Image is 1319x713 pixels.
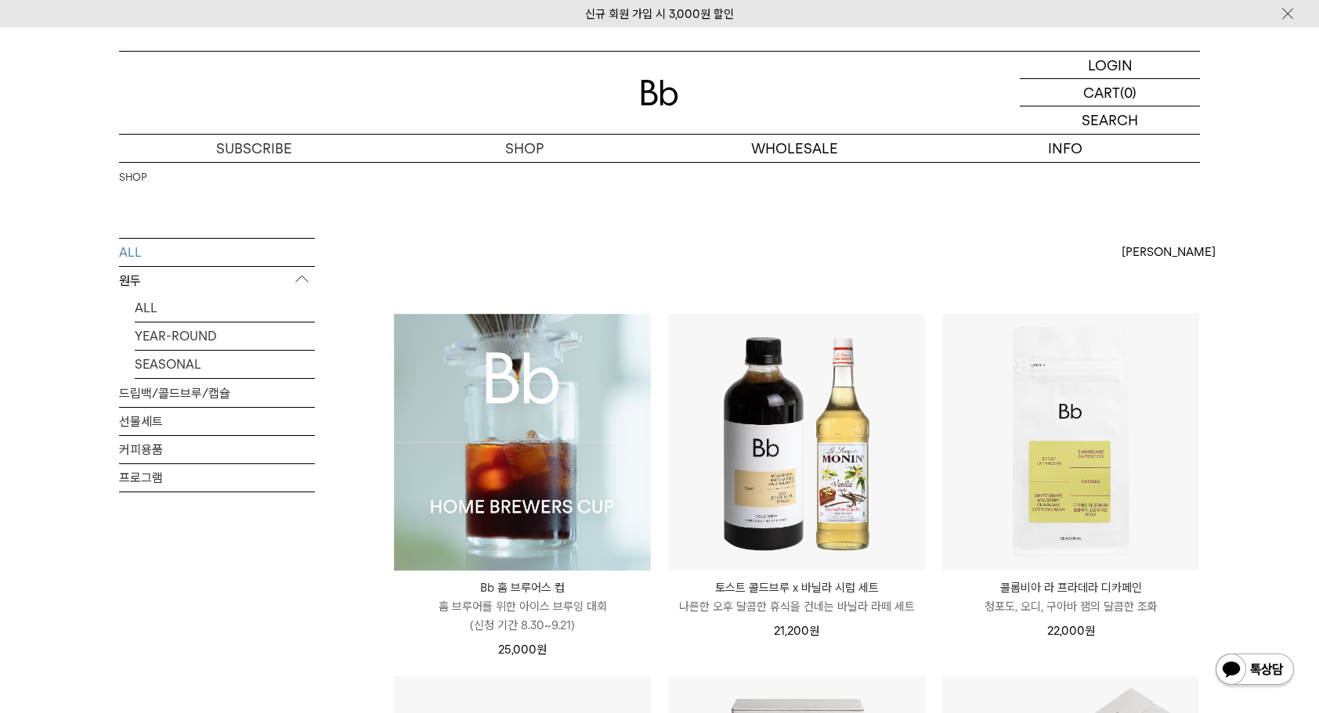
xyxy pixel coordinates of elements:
[668,314,925,571] img: 토스트 콜드브루 x 바닐라 시럽 세트
[942,578,1199,616] a: 콜롬비아 라 프라데라 디카페인 청포도, 오디, 구아바 잼의 달콤한 조화
[135,294,315,322] a: ALL
[1083,79,1120,106] p: CART
[1020,79,1200,106] a: CART (0)
[942,578,1199,597] p: 콜롬비아 라 프라데라 디카페인
[774,624,819,638] span: 21,200
[394,597,651,635] p: 홈 브루어를 위한 아이스 브루잉 대회 (신청 기간 8.30~9.21)
[1020,52,1200,79] a: LOGIN
[135,322,315,350] a: YEAR-ROUND
[119,408,315,435] a: 선물세트
[585,7,734,21] a: 신규 회원 가입 시 3,000원 할인
[119,464,315,492] a: 프로그램
[537,643,547,657] span: 원
[1082,106,1138,134] p: SEARCH
[119,239,315,266] a: ALL
[119,436,315,463] a: 커피용품
[668,578,925,616] a: 토스트 콜드브루 x 바닐라 시럽 세트 나른한 오후 달콤한 휴식을 건네는 바닐라 라떼 세트
[498,643,547,657] span: 25,000
[119,267,315,295] p: 원두
[1085,624,1095,638] span: 원
[942,597,1199,616] p: 청포도, 오디, 구아바 잼의 달콤한 조화
[135,351,315,378] a: SEASONAL
[668,578,925,597] p: 토스트 콜드브루 x 바닐라 시럽 세트
[641,80,678,106] img: 로고
[659,135,930,162] p: WHOLESALE
[119,170,146,185] a: SHOP
[394,578,651,635] a: Bb 홈 브루어스 컵 홈 브루어를 위한 아이스 브루잉 대회(신청 기간 8.30~9.21)
[1088,52,1133,78] p: LOGIN
[394,314,651,571] img: Bb 홈 브루어스 컵
[389,135,659,162] a: SHOP
[930,135,1200,162] p: INFO
[1120,79,1137,106] p: (0)
[809,624,819,638] span: 원
[1047,624,1095,638] span: 22,000
[668,597,925,616] p: 나른한 오후 달콤한 휴식을 건네는 바닐라 라떼 세트
[119,380,315,407] a: 드립백/콜드브루/캡슐
[1122,243,1216,261] span: [PERSON_NAME]
[942,314,1199,571] img: 콜롬비아 라 프라데라 디카페인
[394,578,651,597] p: Bb 홈 브루어스 컵
[1214,652,1296,690] img: 카카오톡 채널 1:1 채팅 버튼
[119,135,389,162] a: SUBSCRIBE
